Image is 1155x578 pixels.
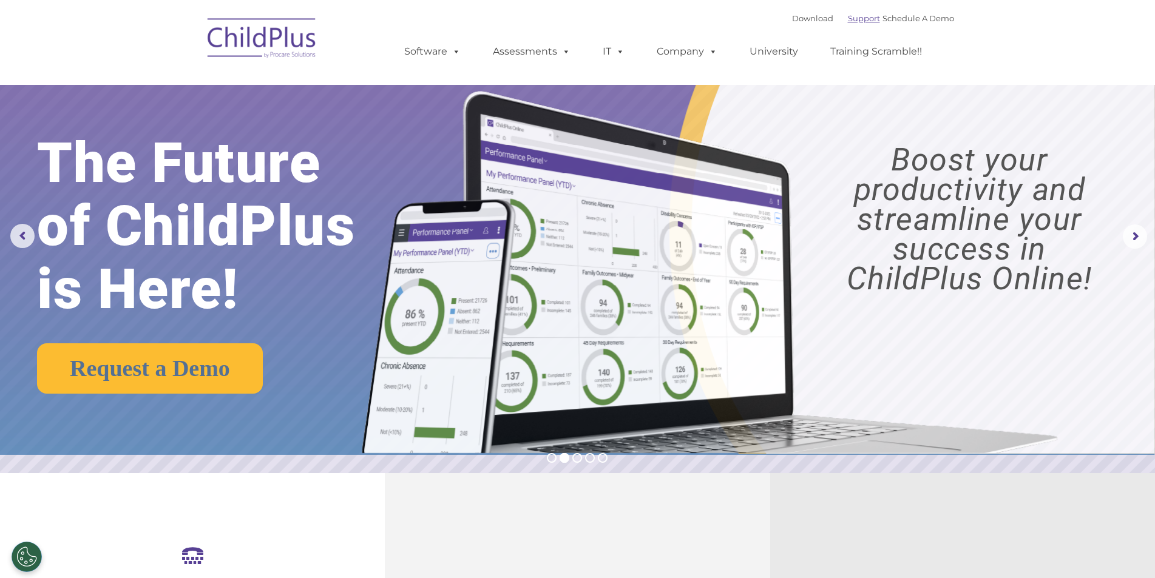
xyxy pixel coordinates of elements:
[591,39,637,64] a: IT
[481,39,583,64] a: Assessments
[12,542,42,572] button: Cookies Settings
[792,13,954,23] font: |
[737,39,810,64] a: University
[798,145,1141,294] rs-layer: Boost your productivity and streamline your success in ChildPlus Online!
[882,13,954,23] a: Schedule A Demo
[37,132,406,321] rs-layer: The Future of ChildPlus is Here!
[169,130,220,139] span: Phone number
[3,168,165,199] a: Looks like you've opted out of email communication. Click here to get an email and opt back in.
[202,10,323,70] img: ChildPlus by Procare Solutions
[848,13,880,23] a: Support
[37,343,263,394] a: Request a Demo
[645,39,730,64] a: Company
[392,39,473,64] a: Software
[169,80,206,89] span: Last name
[792,13,833,23] a: Download
[818,39,934,64] a: Training Scramble!!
